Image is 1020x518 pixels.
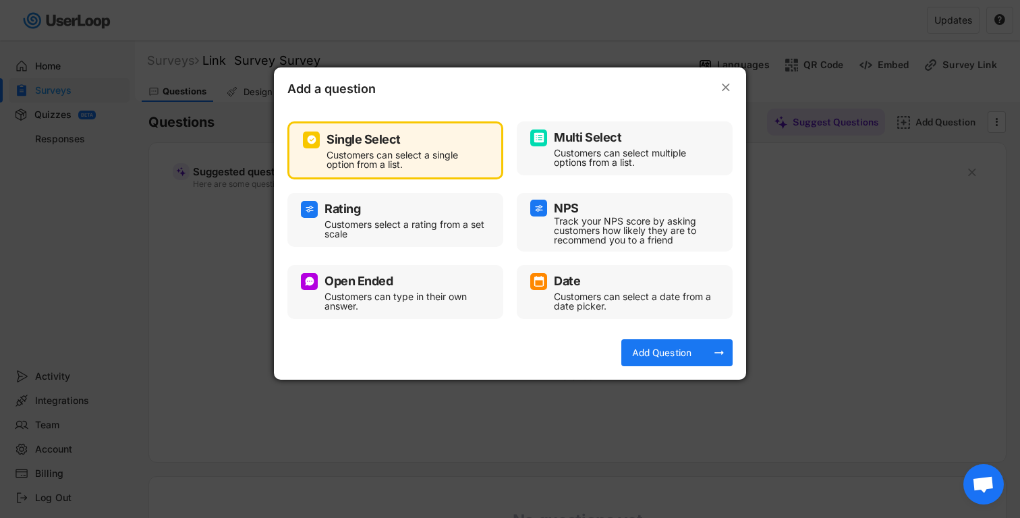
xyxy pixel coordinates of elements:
[554,202,579,214] div: NPS
[327,134,401,146] div: Single Select
[554,292,716,311] div: Customers can select a date from a date picker.
[324,203,360,215] div: Rating
[712,346,726,359] button: arrow_right_alt
[304,204,315,214] img: AdjustIcon.svg
[327,150,484,169] div: Customers can select a single option from a list.
[722,80,730,94] text: 
[324,220,486,239] div: Customers select a rating from a set scale
[554,148,716,167] div: Customers can select multiple options from a list.
[324,292,486,311] div: Customers can type in their own answer.
[554,217,716,245] div: Track your NPS score by asking customers how likely they are to recommend you to a friend
[628,347,696,359] div: Add Question
[304,276,315,287] img: ConversationMinor.svg
[287,81,422,101] div: Add a question
[719,81,733,94] button: 
[554,132,621,144] div: Multi Select
[534,276,544,287] img: CalendarMajor.svg
[306,134,317,145] img: CircleTickMinorWhite.svg
[534,132,544,143] img: ListMajor.svg
[554,275,580,287] div: Date
[534,203,544,214] img: AdjustIcon.svg
[324,275,393,287] div: Open Ended
[963,464,1004,505] div: Chat öffnen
